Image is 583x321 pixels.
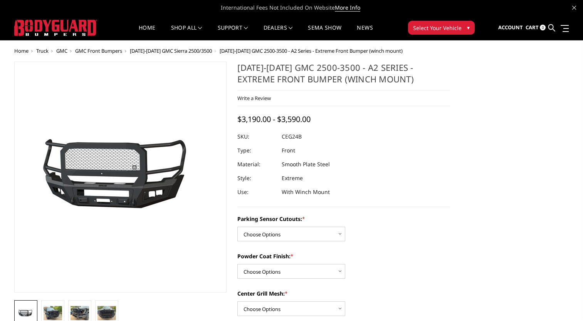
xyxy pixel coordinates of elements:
[130,47,212,54] a: [DATE]-[DATE] GMC Sierra 2500/3500
[498,24,523,31] span: Account
[467,23,470,32] span: ▾
[97,306,116,320] img: 2024-2025 GMC 2500-3500 - A2 Series - Extreme Front Bumper (winch mount)
[36,47,49,54] a: Truck
[282,130,302,144] dd: CEG24B
[237,62,450,90] h1: [DATE]-[DATE] GMC 2500-3500 - A2 Series - Extreme Front Bumper (winch mount)
[282,185,330,199] dd: With Winch Mount
[498,17,523,38] a: Account
[408,21,475,35] button: Select Your Vehicle
[237,289,450,298] label: Center Grill Mesh:
[237,252,450,260] label: Powder Coat Finish:
[237,130,276,144] dt: SKU:
[44,306,62,320] img: 2024-2025 GMC 2500-3500 - A2 Series - Extreme Front Bumper (winch mount)
[237,157,276,171] dt: Material:
[218,25,248,40] a: Support
[56,47,67,54] a: GMC
[237,95,271,102] a: Write a Review
[526,17,546,38] a: Cart 0
[71,306,89,320] img: 2024-2025 GMC 2500-3500 - A2 Series - Extreme Front Bumper (winch mount)
[282,157,330,171] dd: Smooth Plate Steel
[237,144,276,157] dt: Type:
[17,309,35,318] img: 2024-2025 GMC 2500-3500 - A2 Series - Extreme Front Bumper (winch mount)
[75,47,122,54] a: GMC Front Bumpers
[171,25,202,40] a: shop all
[335,4,360,12] a: More Info
[237,171,276,185] dt: Style:
[139,25,155,40] a: Home
[237,185,276,199] dt: Use:
[14,20,97,36] img: BODYGUARD BUMPERS
[264,25,293,40] a: Dealers
[282,144,295,157] dd: Front
[282,171,303,185] dd: Extreme
[14,47,29,54] a: Home
[413,24,462,32] span: Select Your Vehicle
[308,25,341,40] a: SEMA Show
[237,215,450,223] label: Parking Sensor Cutouts:
[526,24,539,31] span: Cart
[220,47,403,54] span: [DATE]-[DATE] GMC 2500-3500 - A2 Series - Extreme Front Bumper (winch mount)
[237,114,311,124] span: $3,190.00 - $3,590.00
[14,62,227,293] a: 2024-2025 GMC 2500-3500 - A2 Series - Extreme Front Bumper (winch mount)
[540,25,546,30] span: 0
[357,25,373,40] a: News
